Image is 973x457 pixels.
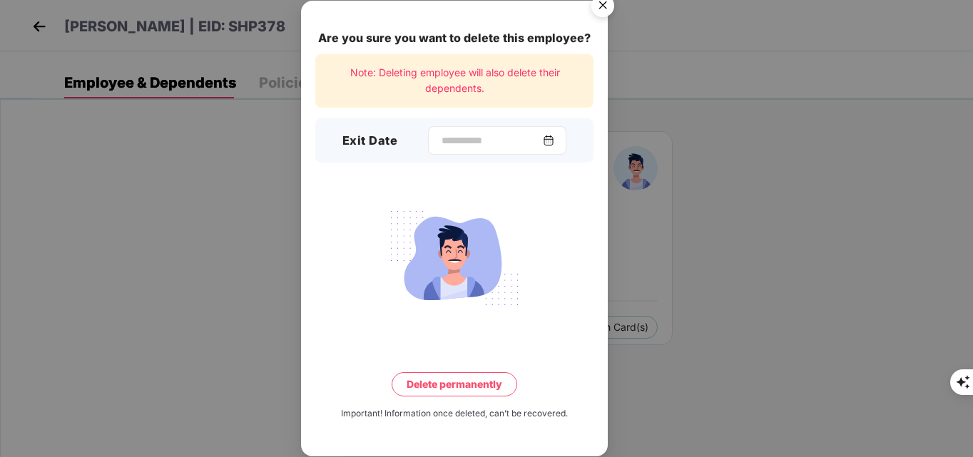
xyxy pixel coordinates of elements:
[342,132,398,150] h3: Exit Date
[543,135,554,146] img: svg+xml;base64,PHN2ZyBpZD0iQ2FsZW5kYXItMzJ4MzIiIHhtbG5zPSJodHRwOi8vd3d3LnczLm9yZy8yMDAwL3N2ZyIgd2...
[315,54,594,108] div: Note: Deleting employee will also delete their dependents.
[392,372,517,396] button: Delete permanently
[315,29,594,47] div: Are you sure you want to delete this employee?
[341,407,568,421] div: Important! Information once deleted, can’t be recovered.
[375,202,534,314] img: svg+xml;base64,PHN2ZyB4bWxucz0iaHR0cDovL3d3dy53My5vcmcvMjAwMC9zdmciIHdpZHRoPSIyMjQiIGhlaWdodD0iMT...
